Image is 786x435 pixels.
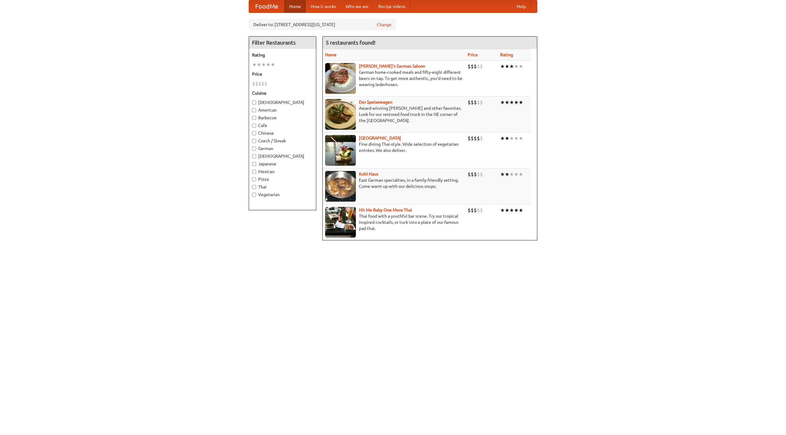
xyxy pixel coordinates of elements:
input: American [252,108,256,112]
b: Kohl Haus [359,172,378,176]
input: Cafe [252,124,256,128]
li: ★ [505,207,509,214]
input: German [252,147,256,151]
li: $ [468,207,471,214]
li: $ [471,99,474,106]
label: American [252,107,313,113]
li: ★ [500,171,505,178]
a: Who we are [341,0,373,13]
a: Price [468,52,478,57]
li: ★ [500,207,505,214]
img: esthers.jpg [325,63,356,94]
li: $ [471,171,474,178]
li: $ [480,99,483,106]
input: [DEMOGRAPHIC_DATA] [252,101,256,105]
li: $ [468,135,471,142]
input: Barbecue [252,116,256,120]
div: Deliver to: [STREET_ADDRESS][US_STATE] [249,19,396,30]
li: ★ [509,99,514,106]
input: Mexican [252,170,256,174]
input: [DEMOGRAPHIC_DATA] [252,154,256,158]
input: Pizza [252,177,256,181]
img: satay.jpg [325,135,356,166]
li: $ [261,80,264,87]
li: ★ [509,171,514,178]
p: East German specialties, in a family-friendly setting. Come warm up with our delicious soups. [325,177,463,189]
h5: Rating [252,52,313,58]
p: Thai food with a youthful bar scene. Try our tropical inspired cocktails, or tuck into a plate of... [325,213,463,231]
li: $ [477,63,480,70]
li: $ [477,99,480,106]
li: $ [477,171,480,178]
li: $ [468,99,471,106]
label: Chinese [252,130,313,136]
li: $ [468,63,471,70]
li: $ [468,171,471,178]
label: [DEMOGRAPHIC_DATA] [252,153,313,159]
li: $ [474,171,477,178]
img: babythai.jpg [325,207,356,238]
li: $ [474,135,477,142]
label: Barbecue [252,115,313,121]
li: ★ [509,207,514,214]
h4: Filter Restaurants [249,37,316,49]
li: $ [264,80,267,87]
li: ★ [266,61,270,68]
input: Thai [252,185,256,189]
b: [PERSON_NAME]'s German Saloon [359,64,425,69]
label: [DEMOGRAPHIC_DATA] [252,99,313,105]
li: $ [474,99,477,106]
a: Rating [500,52,513,57]
li: ★ [500,135,505,142]
label: Vegetarian [252,192,313,198]
a: [GEOGRAPHIC_DATA] [359,136,401,140]
li: $ [477,207,480,214]
li: ★ [519,207,523,214]
li: $ [477,135,480,142]
li: ★ [500,99,505,106]
label: Pizza [252,176,313,182]
p: Award-winning [PERSON_NAME] and other favorites. Look for our restored food truck in the NE corne... [325,105,463,124]
a: Hit Me Baby One More Thai [359,208,412,212]
li: $ [258,80,261,87]
h5: Price [252,71,313,77]
li: ★ [519,171,523,178]
a: How it works [306,0,341,13]
label: Czech / Slovak [252,138,313,144]
label: Mexican [252,168,313,175]
li: ★ [252,61,257,68]
li: $ [471,63,474,70]
li: ★ [514,135,519,142]
li: ★ [509,63,514,70]
li: ★ [270,61,275,68]
ng-pluralize: 5 restaurants found! [326,40,375,45]
li: ★ [505,171,509,178]
label: Japanese [252,161,313,167]
li: $ [255,80,258,87]
img: speisewagen.jpg [325,99,356,130]
input: Chinese [252,131,256,135]
input: Japanese [252,162,256,166]
li: ★ [514,207,519,214]
a: Der Speisewagen [359,100,392,105]
label: Cafe [252,122,313,129]
li: $ [480,63,483,70]
li: $ [474,63,477,70]
label: German [252,145,313,152]
li: ★ [505,63,509,70]
li: ★ [519,99,523,106]
a: Name [325,52,337,57]
li: ★ [514,63,519,70]
a: Recipe videos [373,0,410,13]
a: Help [512,0,531,13]
li: $ [480,135,483,142]
li: ★ [519,135,523,142]
li: $ [480,207,483,214]
li: ★ [257,61,261,68]
a: Home [284,0,306,13]
p: German home-cooked meals and fifty-eight different beers on tap. To get more authentic, you'd nee... [325,69,463,88]
li: ★ [514,99,519,106]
